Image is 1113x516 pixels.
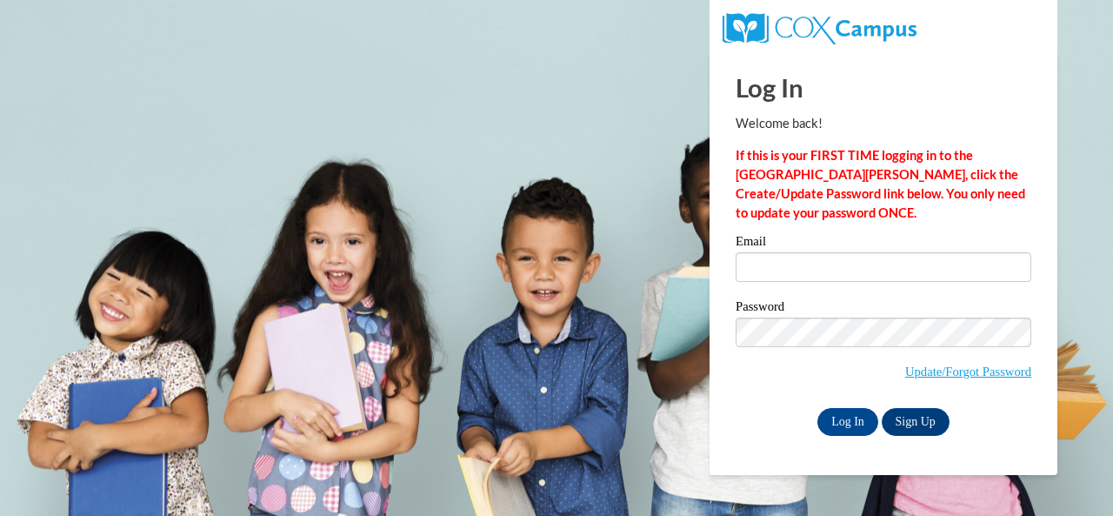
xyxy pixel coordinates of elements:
a: Sign Up [882,408,950,436]
label: Email [736,235,1031,252]
a: Update/Forgot Password [905,365,1031,379]
a: COX Campus [723,20,916,35]
input: Log In [817,408,878,436]
p: Welcome back! [736,114,1031,133]
strong: If this is your FIRST TIME logging in to the [GEOGRAPHIC_DATA][PERSON_NAME], click the Create/Upd... [736,148,1025,220]
img: COX Campus [723,13,916,44]
h1: Log In [736,70,1031,105]
label: Password [736,300,1031,318]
